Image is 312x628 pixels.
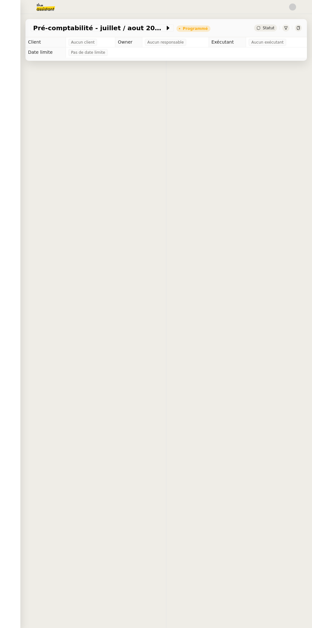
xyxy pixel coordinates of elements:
td: Client [25,37,66,47]
span: Pré-comptabilité - juillet / aout 2025 [33,25,165,31]
td: Exécutant [209,37,246,47]
span: Aucun exécutant [251,39,283,45]
span: Statut [263,26,274,30]
td: Date limite [25,47,66,58]
span: Pas de date limite [71,49,105,56]
div: Programmé [183,27,208,31]
span: Aucun client [71,39,95,45]
td: Owner [115,37,142,47]
span: Aucun responsable [147,39,184,45]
